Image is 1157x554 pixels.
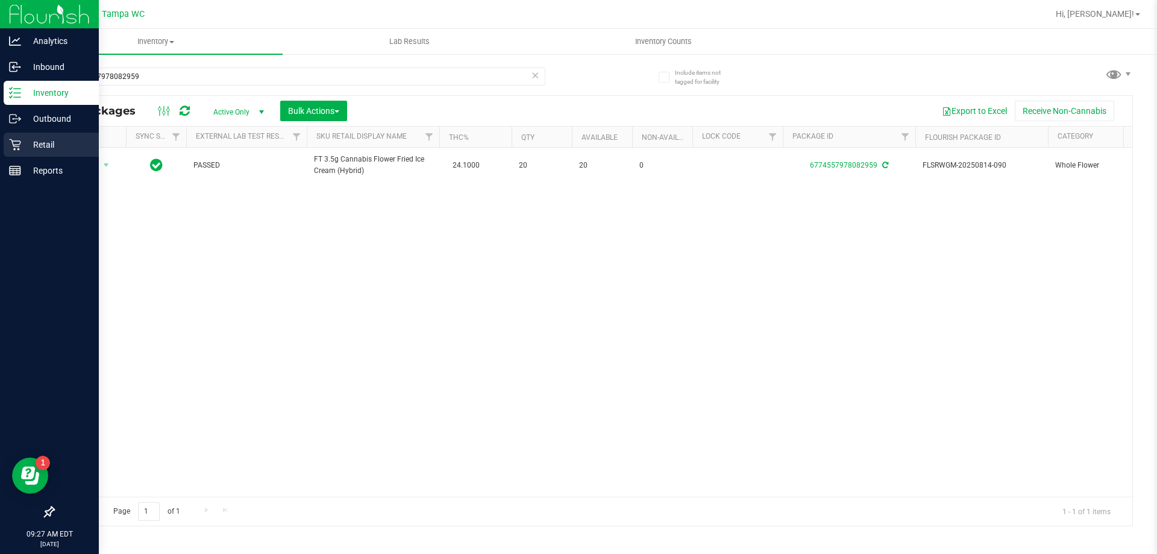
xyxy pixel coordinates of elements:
[1058,132,1093,140] a: Category
[316,132,407,140] a: Sku Retail Display Name
[1055,160,1146,171] span: Whole Flower
[1056,9,1134,19] span: Hi, [PERSON_NAME]!
[419,127,439,147] a: Filter
[895,127,915,147] a: Filter
[288,106,339,116] span: Bulk Actions
[519,160,565,171] span: 20
[9,87,21,99] inline-svg: Inventory
[12,458,48,494] iframe: Resource center
[9,35,21,47] inline-svg: Analytics
[763,127,783,147] a: Filter
[934,101,1015,121] button: Export to Excel
[102,9,145,19] span: Tampa WC
[314,154,432,177] span: FT 3.5g Cannabis Flower Fried Ice Cream (Hybrid)
[675,68,735,86] span: Include items not tagged for facility
[196,132,290,140] a: External Lab Test Result
[5,529,93,540] p: 09:27 AM EDT
[792,132,833,140] a: Package ID
[21,163,93,178] p: Reports
[166,127,186,147] a: Filter
[136,132,182,140] a: Sync Status
[639,160,685,171] span: 0
[150,157,163,174] span: In Sync
[63,104,148,118] span: All Packages
[21,112,93,126] p: Outbound
[138,502,160,521] input: 1
[21,137,93,152] p: Retail
[810,161,877,169] a: 6774557978082959
[579,160,625,171] span: 20
[880,161,888,169] span: Sync from Compliance System
[1053,502,1120,520] span: 1 - 1 of 1 items
[9,165,21,177] inline-svg: Reports
[531,68,539,83] span: Clear
[521,133,535,142] a: Qty
[283,29,536,54] a: Lab Results
[373,36,446,47] span: Lab Results
[21,34,93,48] p: Analytics
[619,36,708,47] span: Inventory Counts
[925,133,1001,142] a: Flourish Package ID
[702,132,741,140] a: Lock Code
[5,540,93,549] p: [DATE]
[29,36,283,47] span: Inventory
[280,101,347,121] button: Bulk Actions
[1015,101,1114,121] button: Receive Non-Cannabis
[29,29,283,54] a: Inventory
[642,133,695,142] a: Non-Available
[447,157,486,174] span: 24.1000
[9,139,21,151] inline-svg: Retail
[193,160,299,171] span: PASSED
[449,133,469,142] a: THC%
[9,61,21,73] inline-svg: Inbound
[36,456,50,470] iframe: Resource center unread badge
[9,113,21,125] inline-svg: Outbound
[923,160,1041,171] span: FLSRWGM-20250814-090
[287,127,307,147] a: Filter
[103,502,190,521] span: Page of 1
[21,86,93,100] p: Inventory
[582,133,618,142] a: Available
[53,68,545,86] input: Search Package ID, Item Name, SKU, Lot or Part Number...
[99,157,114,174] span: select
[536,29,790,54] a: Inventory Counts
[21,60,93,74] p: Inbound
